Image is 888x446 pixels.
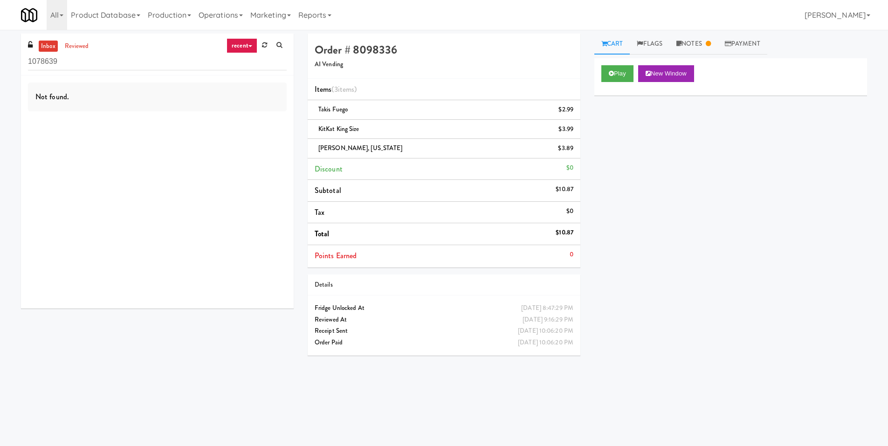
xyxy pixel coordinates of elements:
[558,124,573,135] div: $3.99
[35,91,69,102] span: Not found.
[523,314,573,326] div: [DATE] 9:16:29 PM
[566,206,573,217] div: $0
[39,41,58,52] a: inbox
[558,104,573,116] div: $2.99
[630,34,669,55] a: Flags
[315,250,357,261] span: Points Earned
[315,84,357,95] span: Items
[315,44,573,56] h4: Order # 8098336
[570,249,573,261] div: 0
[315,314,573,326] div: Reviewed At
[331,84,357,95] span: (3 )
[318,105,348,114] span: Takis Fuego
[28,53,287,70] input: Search vision orders
[315,302,573,314] div: Fridge Unlocked At
[518,337,573,349] div: [DATE] 10:06:20 PM
[318,124,359,133] span: KitKat King Size
[315,228,330,239] span: Total
[518,325,573,337] div: [DATE] 10:06:20 PM
[315,325,573,337] div: Receipt Sent
[227,38,257,53] a: recent
[556,184,573,195] div: $10.87
[62,41,91,52] a: reviewed
[558,143,573,154] div: $3.89
[318,144,403,152] span: [PERSON_NAME], [US_STATE]
[338,84,355,95] ng-pluralize: items
[315,279,573,291] div: Details
[566,162,573,174] div: $0
[638,65,694,82] button: New Window
[521,302,573,314] div: [DATE] 8:47:29 PM
[669,34,718,55] a: Notes
[21,7,37,23] img: Micromart
[315,61,573,68] h5: AI Vending
[315,164,343,174] span: Discount
[556,227,573,239] div: $10.87
[718,34,767,55] a: Payment
[315,207,324,218] span: Tax
[315,337,573,349] div: Order Paid
[594,34,630,55] a: Cart
[315,185,341,196] span: Subtotal
[601,65,633,82] button: Play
